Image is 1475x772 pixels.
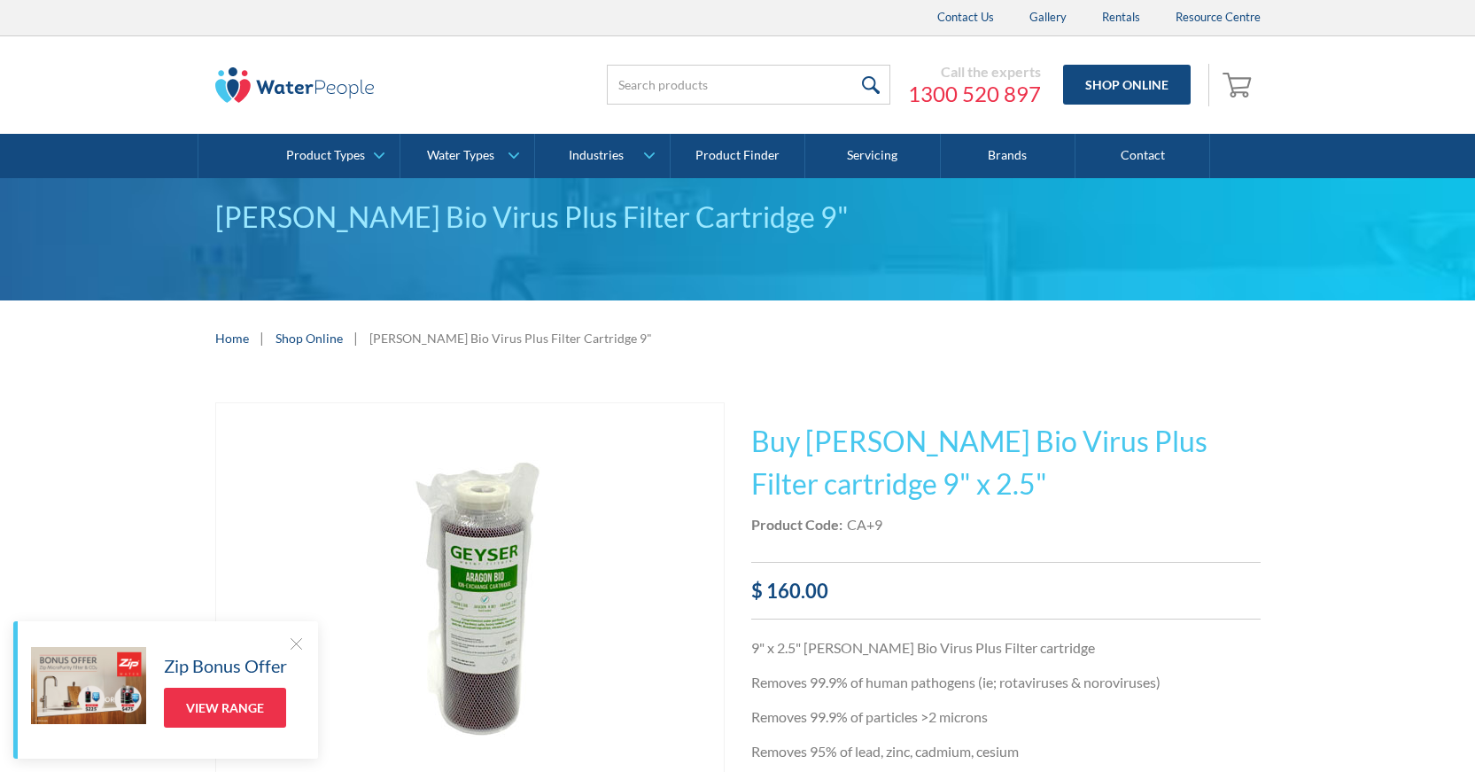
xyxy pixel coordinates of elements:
a: View Range [164,688,286,728]
a: Open empty cart [1218,64,1261,106]
img: shopping cart [1223,70,1256,98]
div: Call the experts [908,63,1041,81]
a: Servicing [805,134,940,178]
a: Brands [941,134,1075,178]
a: Industries [535,134,669,178]
input: Search products [607,65,890,105]
strong: Product Code: [751,516,842,533]
div: $ 160.00 [751,576,1261,605]
a: Shop Online [1063,65,1191,105]
h1: Buy [PERSON_NAME] Bio Virus Plus Filter cartridge 9" x 2.5" [751,420,1261,505]
p: 9" x 2.5" [PERSON_NAME] Bio Virus Plus Filter cartridge [751,637,1261,659]
div: Water Types [427,148,494,163]
iframe: podium webchat widget bubble [1333,683,1475,772]
a: Shop Online [276,329,343,347]
div: [PERSON_NAME] Bio Virus Plus Filter Cartridge 9" [215,196,1261,238]
p: Removes 99.9% of human pathogens (ie; rotaviruses & noroviruses) [751,672,1261,693]
iframe: podium webchat widget prompt [1174,493,1475,706]
p: Removes 99.9% of particles >2 microns [751,706,1261,728]
a: Water Types [400,134,534,178]
div: Product Types [286,148,365,163]
a: Home [215,329,249,347]
div: [PERSON_NAME] Bio Virus Plus Filter Cartridge 9" [369,329,652,347]
a: Product Finder [671,134,805,178]
p: Removes 95% of lead, zinc, cadmium, cesium [751,741,1261,762]
a: Contact [1075,134,1210,178]
a: Product Types [266,134,400,178]
a: 1300 520 897 [908,81,1041,107]
img: Zip Bonus Offer [31,647,146,724]
div: | [258,327,267,348]
img: The Water People [215,67,375,103]
div: CA+9 [847,514,882,535]
div: | [352,327,361,348]
div: Industries [569,148,624,163]
h5: Zip Bonus Offer [164,652,287,679]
